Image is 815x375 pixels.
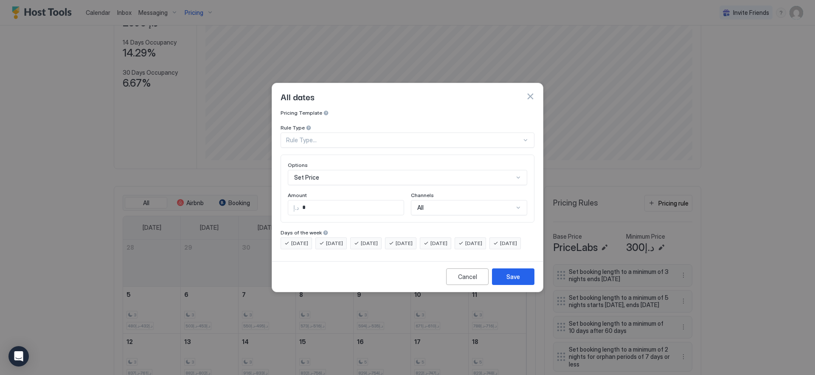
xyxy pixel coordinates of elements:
span: Channels [411,192,434,198]
div: Open Intercom Messenger [8,346,29,367]
span: [DATE] [291,240,308,247]
button: Save [492,268,534,285]
span: [DATE] [396,240,413,247]
input: Input Field [299,200,404,215]
span: Rule Type [281,124,305,131]
span: [DATE] [326,240,343,247]
span: د.إ [293,204,299,211]
button: Cancel [446,268,489,285]
span: Days of the week [281,229,322,236]
span: Set Price [294,174,319,181]
span: Options [288,162,308,168]
span: [DATE] [361,240,378,247]
span: All [417,204,424,211]
span: [DATE] [430,240,447,247]
div: Rule Type... [286,136,522,144]
div: Cancel [458,272,477,281]
span: Pricing Template [281,110,322,116]
span: [DATE] [500,240,517,247]
span: All dates [281,90,315,103]
span: Amount [288,192,307,198]
div: Save [506,272,520,281]
span: [DATE] [465,240,482,247]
